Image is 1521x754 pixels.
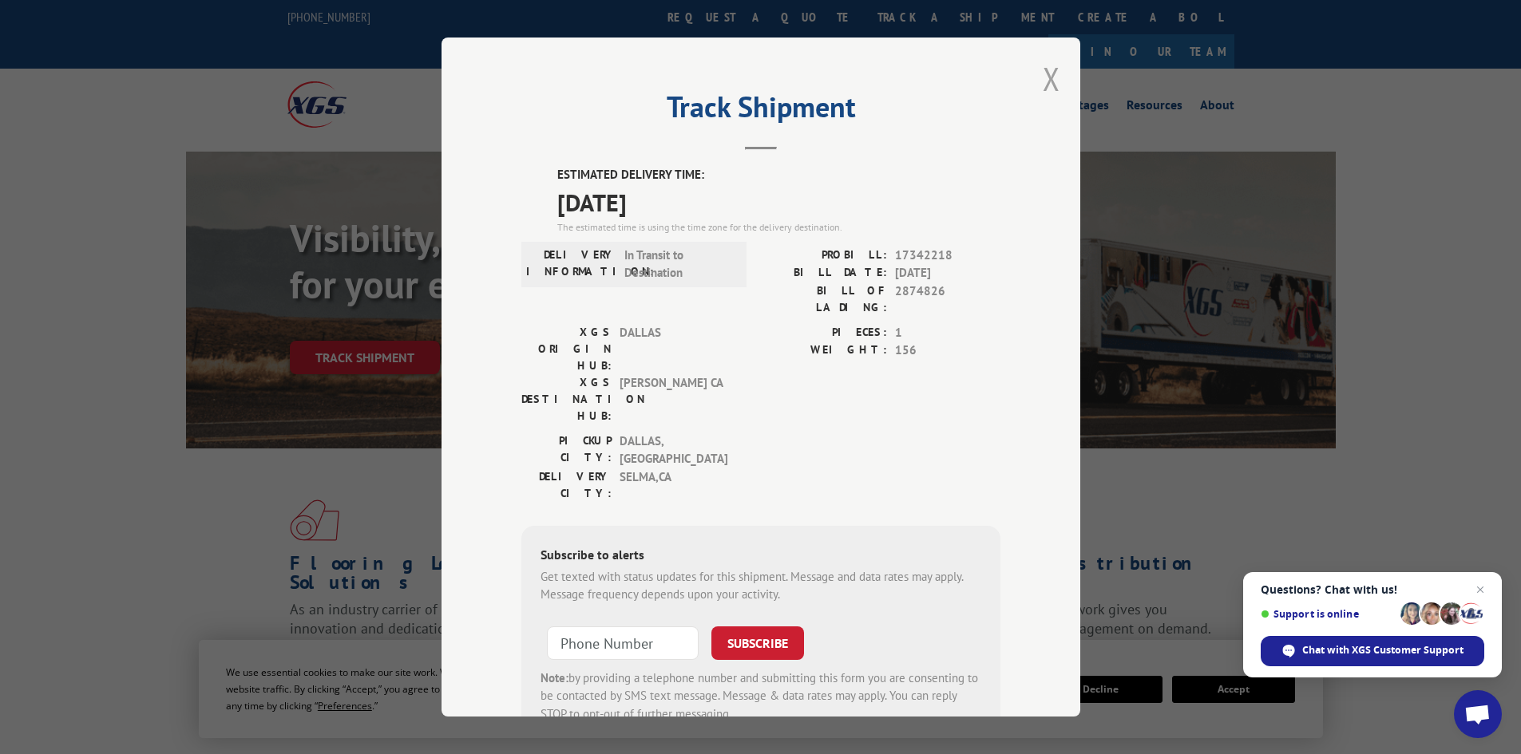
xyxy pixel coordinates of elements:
[521,468,612,502] label: DELIVERY CITY:
[620,324,727,374] span: DALLAS
[1261,608,1395,620] span: Support is online
[547,626,699,660] input: Phone Number
[521,324,612,374] label: XGS ORIGIN HUB:
[541,545,981,568] div: Subscribe to alerts
[711,626,804,660] button: SUBSCRIBE
[541,568,981,604] div: Get texted with status updates for this shipment. Message and data rates may apply. Message frequ...
[761,282,887,316] label: BILL OF LADING:
[895,282,1000,316] span: 2874826
[521,374,612,424] label: XGS DESTINATION HUB:
[541,670,568,685] strong: Note:
[761,264,887,282] label: BILL DATE:
[1454,690,1502,738] a: Open chat
[541,669,981,724] div: by providing a telephone number and submitting this form you are consenting to be contacted by SM...
[761,247,887,265] label: PROBILL:
[557,184,1000,220] span: [DATE]
[761,341,887,360] label: WEIGHT:
[521,432,612,468] label: PICKUP CITY:
[895,264,1000,282] span: [DATE]
[895,341,1000,360] span: 156
[620,468,727,502] span: SELMA , CA
[624,247,732,282] span: In Transit to Destination
[557,166,1000,184] label: ESTIMATED DELIVERY TIME:
[895,324,1000,342] span: 1
[557,220,1000,235] div: The estimated time is using the time zone for the delivery destination.
[1261,583,1484,596] span: Questions? Chat with us!
[620,432,727,468] span: DALLAS , [GEOGRAPHIC_DATA]
[526,247,616,282] label: DELIVERY INFORMATION:
[521,96,1000,126] h2: Track Shipment
[761,324,887,342] label: PIECES:
[895,247,1000,265] span: 17342218
[1261,636,1484,666] span: Chat with XGS Customer Support
[1043,57,1060,100] button: Close modal
[1302,643,1464,657] span: Chat with XGS Customer Support
[620,374,727,424] span: [PERSON_NAME] CA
